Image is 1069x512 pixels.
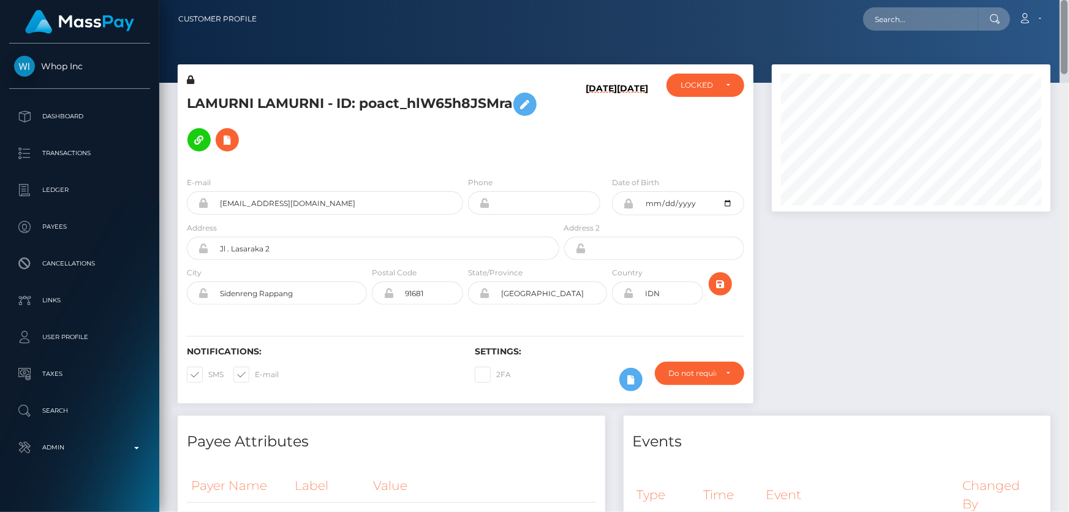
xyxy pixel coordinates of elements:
[14,56,35,77] img: Whop Inc
[178,6,257,32] a: Customer Profile
[187,346,456,357] h6: Notifications:
[669,369,716,378] div: Do not require
[187,431,596,453] h4: Payee Attributes
[14,144,145,162] p: Transactions
[187,267,202,278] label: City
[9,285,150,316] a: Links
[14,218,145,236] p: Payees
[290,469,369,503] th: Label
[667,74,744,97] button: LOCKED
[187,86,553,158] h5: LAMURNI LAMURNI - ID: poact_hlW65h8JSMra
[863,7,978,31] input: Search...
[475,367,511,383] label: 2FA
[14,291,145,310] p: Links
[372,267,417,278] label: Postal Code
[25,10,134,34] img: MassPay Logo
[9,101,150,132] a: Dashboard
[187,367,224,383] label: SMS
[681,80,716,90] div: LOCKED
[14,365,145,383] p: Taxes
[9,138,150,169] a: Transactions
[617,83,648,162] h6: [DATE]
[9,61,150,72] span: Whop Inc
[9,322,150,353] a: User Profile
[586,83,617,162] h6: [DATE]
[14,254,145,273] p: Cancellations
[369,469,595,503] th: Value
[468,267,523,278] label: State/Province
[612,267,643,278] label: Country
[655,362,744,385] button: Do not require
[9,212,150,242] a: Payees
[612,177,659,188] label: Date of Birth
[233,367,279,383] label: E-mail
[9,432,150,463] a: Admin
[633,431,1042,453] h4: Events
[14,181,145,199] p: Ledger
[9,395,150,426] a: Search
[468,177,493,188] label: Phone
[14,402,145,420] p: Search
[187,177,211,188] label: E-mail
[14,107,145,126] p: Dashboard
[564,223,600,234] label: Address 2
[187,223,217,234] label: Address
[14,438,145,457] p: Admin
[9,248,150,279] a: Cancellations
[9,359,150,389] a: Taxes
[475,346,744,357] h6: Settings:
[14,328,145,346] p: User Profile
[9,175,150,205] a: Ledger
[187,469,290,503] th: Payer Name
